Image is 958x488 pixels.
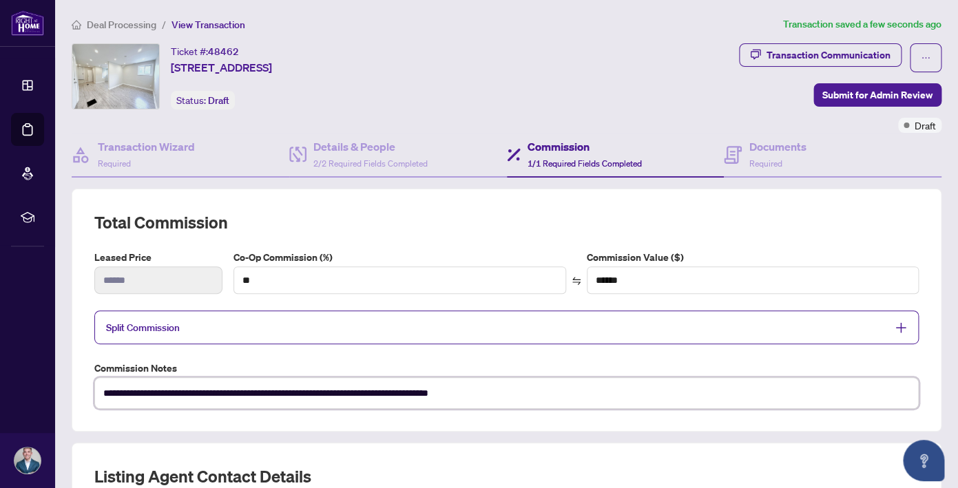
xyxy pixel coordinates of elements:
[162,17,166,32] li: /
[171,59,272,76] span: [STREET_ADDRESS]
[749,138,806,155] h4: Documents
[915,118,936,133] span: Draft
[895,321,907,334] span: plus
[208,45,239,58] span: 48462
[171,19,245,31] span: View Transaction
[106,321,180,334] span: Split Commission
[94,250,222,265] label: Leased Price
[528,158,642,169] span: 1/1 Required Fields Completed
[233,250,565,265] label: Co-Op Commission (%)
[87,19,156,31] span: Deal Processing
[171,43,239,59] div: Ticket #:
[208,94,229,107] span: Draft
[98,138,195,155] h4: Transaction Wizard
[572,276,581,286] span: swap
[313,138,428,155] h4: Details & People
[14,447,41,474] img: Profile Icon
[94,310,919,344] div: Split Commission
[783,17,941,32] article: Transaction saved a few seconds ago
[739,43,902,67] button: Transaction Communication
[171,91,235,109] div: Status:
[11,10,44,36] img: logo
[528,138,642,155] h4: Commission
[813,83,941,107] button: Submit for Admin Review
[98,158,131,169] span: Required
[921,53,930,63] span: ellipsis
[72,44,159,109] img: IMG-C12313510_1.jpg
[587,250,919,265] label: Commission Value ($)
[313,158,428,169] span: 2/2 Required Fields Completed
[94,361,919,376] label: Commission Notes
[903,440,944,481] button: Open asap
[94,465,919,487] h2: Listing Agent Contact Details
[72,20,81,30] span: home
[94,211,919,233] h2: Total Commission
[749,158,782,169] span: Required
[767,44,891,66] div: Transaction Communication
[822,84,933,106] span: Submit for Admin Review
